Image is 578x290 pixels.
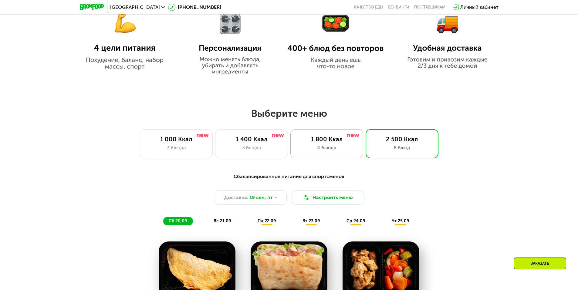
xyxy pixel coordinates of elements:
a: [PHONE_NUMBER] [168,4,221,11]
div: 4 блюда [297,144,357,151]
div: 1 400 Ккал [221,136,282,143]
div: 3 блюда [146,144,206,151]
div: 1 800 Ккал [297,136,357,143]
span: пн 22.09 [258,218,276,224]
span: [GEOGRAPHIC_DATA] [110,5,160,10]
div: Личный кабинет [460,4,499,11]
a: Качество еды [354,5,383,10]
div: 1 000 Ккал [146,136,206,143]
div: Заказать [514,258,566,269]
span: Доставка: [224,194,248,201]
span: ср 24.09 [346,218,365,224]
span: сб 20.09 [169,218,187,224]
div: поставщикам [414,5,445,10]
span: вс 21.09 [214,218,231,224]
h2: Выберите меню [19,107,559,120]
span: чт 25.09 [392,218,409,224]
button: Настроить меню [292,190,364,205]
a: Вендинги [388,5,409,10]
div: 2 500 Ккал [372,136,432,143]
span: вт 23.09 [303,218,320,224]
span: 19 сен, пт [249,194,273,201]
div: Сбалансированное питание для спортсменов [110,173,469,180]
div: 3 блюда [221,144,282,151]
div: 6 блюд [372,144,432,151]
